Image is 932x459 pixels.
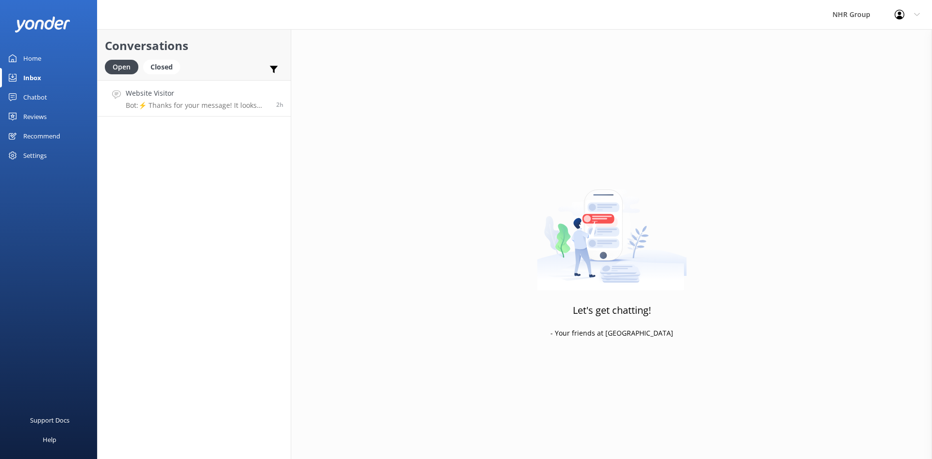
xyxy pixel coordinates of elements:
[23,68,41,87] div: Inbox
[126,88,269,99] h4: Website Visitor
[23,126,60,146] div: Recommend
[550,328,673,339] p: - Your friends at [GEOGRAPHIC_DATA]
[537,169,687,290] img: artwork of a man stealing a conversation from at giant smartphone
[126,101,269,110] p: Bot: ⚡ Thanks for your message! It looks like this one might be best handled by our team directly...
[105,60,138,74] div: Open
[23,146,47,165] div: Settings
[23,87,47,107] div: Chatbot
[23,107,47,126] div: Reviews
[105,61,143,72] a: Open
[43,430,56,449] div: Help
[105,36,283,55] h2: Conversations
[276,101,283,109] span: Aug 29 2025 11:03am (UTC +12:00) Pacific/Auckland
[143,60,180,74] div: Closed
[573,303,651,318] h3: Let's get chatting!
[143,61,185,72] a: Closed
[30,410,69,430] div: Support Docs
[23,49,41,68] div: Home
[98,80,291,117] a: Website VisitorBot:⚡ Thanks for your message! It looks like this one might be best handled by our...
[15,17,70,33] img: yonder-white-logo.png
